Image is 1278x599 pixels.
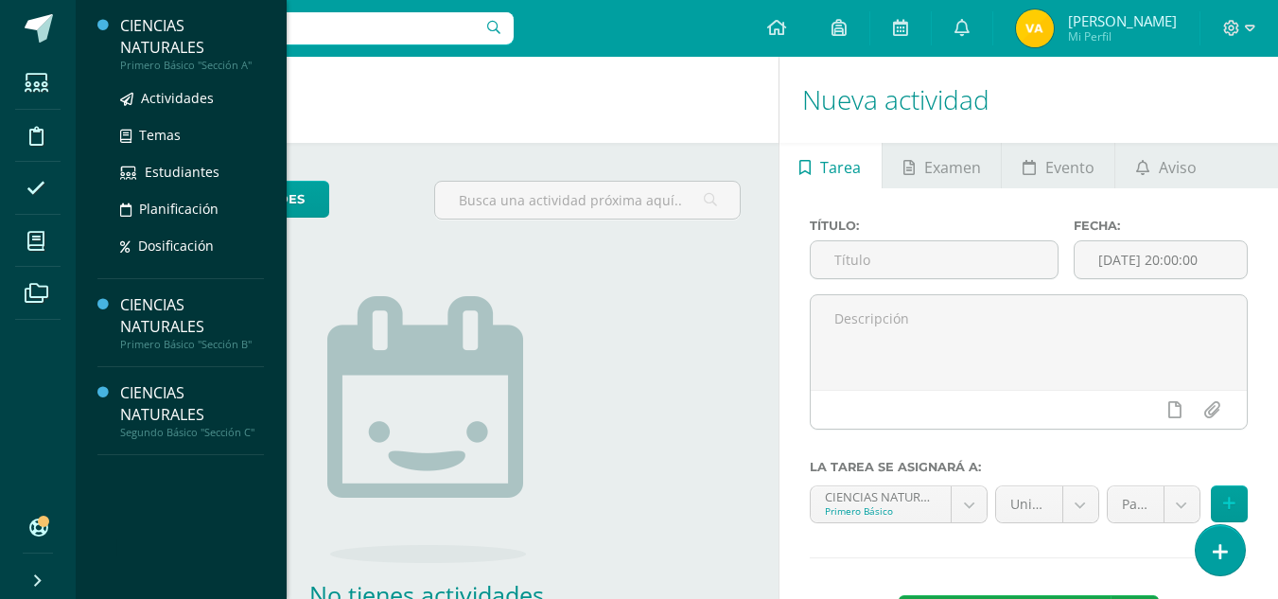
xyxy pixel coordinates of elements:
a: Dosificación [120,235,264,256]
div: CIENCIAS NATURALES [120,294,264,338]
span: Tarea [820,145,861,190]
a: Examen [883,143,1001,188]
span: Aviso [1159,145,1197,190]
input: Título [811,241,1059,278]
span: Estudiantes [145,163,219,181]
span: Dosificación [138,237,214,255]
input: Busca una actividad próxima aquí... [435,182,739,219]
label: La tarea se asignará a: [810,460,1248,474]
a: Aviso [1115,143,1217,188]
a: Parciales sumativos (30.0%) [1108,486,1199,522]
label: Fecha: [1074,219,1248,233]
div: CIENCIAS NATURALES 'Sección A' [825,486,937,504]
img: no_activities.png [327,296,526,563]
div: Primero Básico [825,504,937,518]
a: Estudiantes [120,161,264,183]
div: Segundo Básico "Sección C" [120,426,264,439]
input: Fecha de entrega [1075,241,1247,278]
a: CIENCIAS NATURALESSegundo Básico "Sección C" [120,382,264,439]
a: Actividades [120,87,264,109]
span: Evento [1045,145,1094,190]
a: Planificación [120,198,264,220]
span: Unidad 4 [1010,486,1048,522]
a: Temas [120,124,264,146]
span: Parciales sumativos (30.0%) [1122,486,1149,522]
a: Tarea [779,143,882,188]
span: [PERSON_NAME] [1068,11,1177,30]
div: Primero Básico "Sección A" [120,59,264,72]
img: 85e5ed63752d8ea9e054c9589d316114.png [1016,9,1054,47]
h1: Actividades [98,57,756,143]
a: Unidad 4 [996,486,1098,522]
input: Busca un usuario... [88,12,514,44]
a: CIENCIAS NATURALESPrimero Básico "Sección B" [120,294,264,351]
div: CIENCIAS NATURALES [120,15,264,59]
a: Evento [1002,143,1114,188]
a: CIENCIAS NATURALESPrimero Básico "Sección A" [120,15,264,72]
span: Mi Perfil [1068,28,1177,44]
label: Título: [810,219,1059,233]
h1: Nueva actividad [802,57,1255,143]
div: Primero Básico "Sección B" [120,338,264,351]
div: CIENCIAS NATURALES [120,382,264,426]
span: Temas [139,126,181,144]
span: Examen [924,145,981,190]
span: Planificación [139,200,219,218]
span: Actividades [141,89,214,107]
a: CIENCIAS NATURALES 'Sección A'Primero Básico [811,486,987,522]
